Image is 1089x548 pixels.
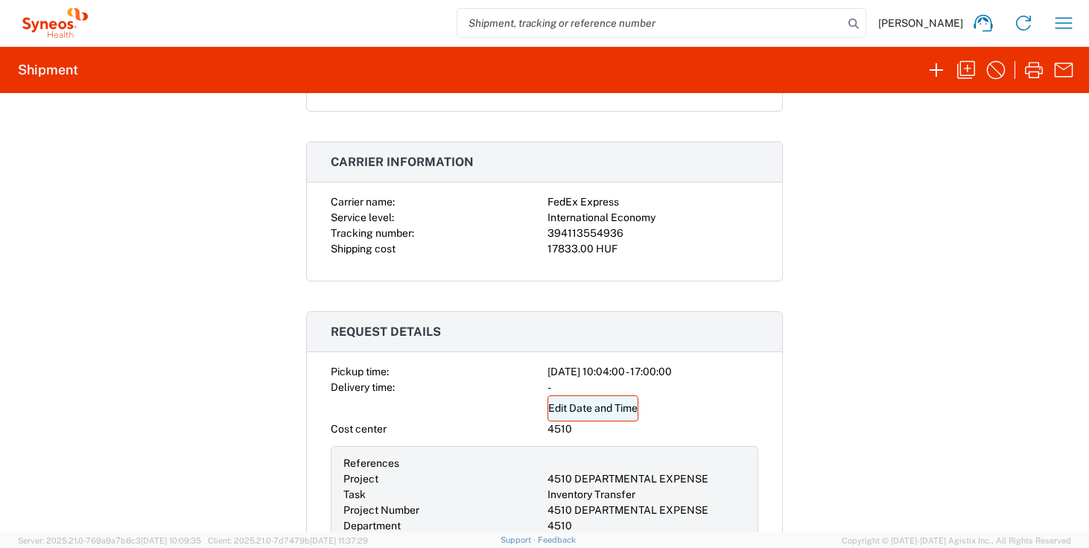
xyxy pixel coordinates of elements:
[331,381,395,393] span: Delivery time:
[547,421,758,437] div: 4510
[547,487,746,503] div: Inventory Transfer
[457,9,843,37] input: Shipment, tracking or reference number
[501,535,538,544] a: Support
[331,227,414,239] span: Tracking number:
[18,536,201,545] span: Server: 2025.21.0-769a9a7b8c3
[547,503,746,518] div: 4510 DEPARTMENTAL EXPENSE
[331,423,387,435] span: Cost center
[547,518,746,534] div: 4510
[18,61,78,79] h2: Shipment
[343,487,542,503] div: Task
[547,471,746,487] div: 4510 DEPARTMENTAL EXPENSE
[547,364,758,380] div: [DATE] 10:04:00 - 17:00:00
[547,380,758,395] div: -
[343,471,542,487] div: Project
[343,503,542,518] div: Project Number
[547,241,758,257] div: 17833.00 HUF
[331,325,441,339] span: Request details
[343,457,399,469] span: References
[331,243,396,255] span: Shipping cost
[331,155,474,169] span: Carrier information
[331,211,394,223] span: Service level:
[878,16,963,30] span: [PERSON_NAME]
[331,196,395,208] span: Carrier name:
[331,366,389,377] span: Pickup time:
[208,536,368,545] span: Client: 2025.21.0-7d7479b
[141,536,201,545] span: [DATE] 10:09:35
[538,535,576,544] a: Feedback
[547,194,758,210] div: FedEx Express
[343,518,542,534] div: Department
[547,210,758,226] div: International Economy
[842,534,1071,547] span: Copyright © [DATE]-[DATE] Agistix Inc., All Rights Reserved
[547,226,758,241] div: 394113554936
[547,395,638,421] a: Edit Date and Time
[310,536,368,545] span: [DATE] 11:37:29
